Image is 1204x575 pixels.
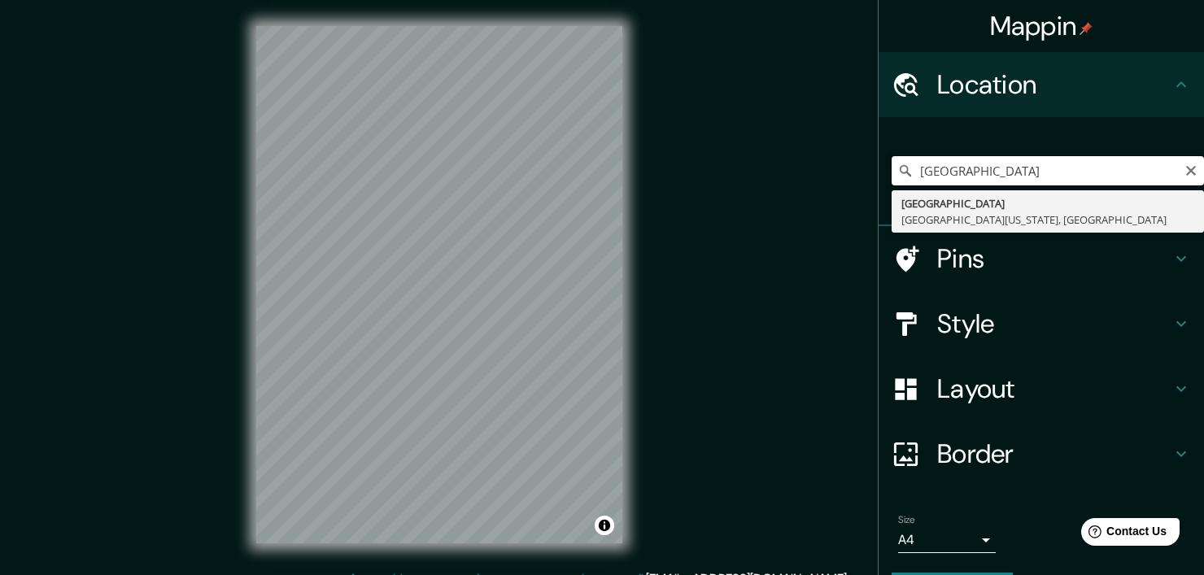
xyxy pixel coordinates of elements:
[1080,22,1093,35] img: pin-icon.png
[937,438,1171,470] h4: Border
[256,26,622,543] canvas: Map
[937,372,1171,405] h4: Layout
[898,527,996,553] div: A4
[937,307,1171,340] h4: Style
[879,52,1204,117] div: Location
[879,356,1204,421] div: Layout
[879,226,1204,291] div: Pins
[898,513,915,527] label: Size
[901,195,1194,211] div: [GEOGRAPHIC_DATA]
[937,68,1171,101] h4: Location
[1184,162,1197,177] button: Clear
[879,421,1204,486] div: Border
[879,291,1204,356] div: Style
[937,242,1171,275] h4: Pins
[1059,512,1186,557] iframe: Help widget launcher
[595,516,614,535] button: Toggle attribution
[990,10,1093,42] h4: Mappin
[901,211,1194,228] div: [GEOGRAPHIC_DATA][US_STATE], [GEOGRAPHIC_DATA]
[892,156,1204,185] input: Pick your city or area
